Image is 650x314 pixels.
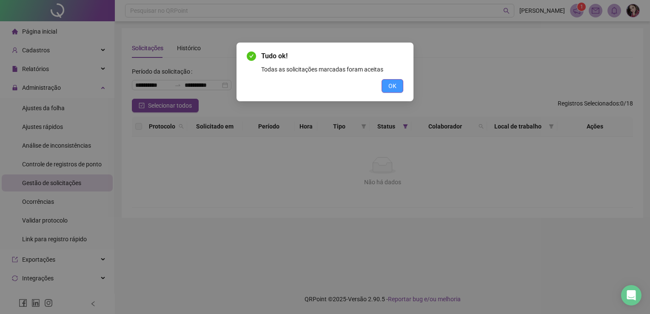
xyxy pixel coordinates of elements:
div: Open Intercom Messenger [621,285,641,305]
span: Tudo ok! [261,51,403,61]
span: OK [388,81,396,91]
div: Todas as solicitações marcadas foram aceitas [261,65,403,74]
span: check-circle [247,51,256,61]
button: OK [382,79,403,93]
